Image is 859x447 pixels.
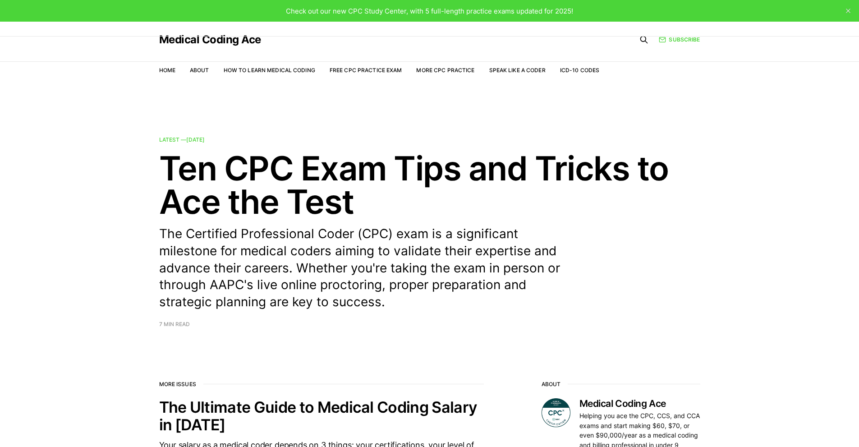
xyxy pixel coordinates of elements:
[579,398,700,409] h3: Medical Coding Ace
[841,4,855,18] button: close
[159,398,484,433] h2: The Ultimate Guide to Medical Coding Salary in [DATE]
[542,398,570,427] img: Medical Coding Ace
[416,67,474,74] a: More CPC Practice
[159,136,205,143] span: Latest —
[489,67,546,74] a: Speak Like a Coder
[159,322,190,327] span: 7 min read
[159,137,700,327] a: Latest —[DATE] Ten CPC Exam Tips and Tricks to Ace the Test The Certified Professional Coder (CPC...
[159,152,700,218] h2: Ten CPC Exam Tips and Tricks to Ace the Test
[159,381,484,387] h2: More issues
[159,67,175,74] a: Home
[659,35,700,44] a: Subscribe
[186,136,205,143] time: [DATE]
[159,34,261,45] a: Medical Coding Ace
[330,67,402,74] a: Free CPC Practice Exam
[159,226,574,311] p: The Certified Professional Coder (CPC) exam is a significant milestone for medical coders aiming ...
[190,67,209,74] a: About
[286,7,573,15] span: Check out our new CPC Study Center, with 5 full-length practice exams updated for 2025!
[542,381,700,387] h2: About
[560,67,599,74] a: ICD-10 Codes
[712,403,859,447] iframe: portal-trigger
[224,67,315,74] a: How to Learn Medical Coding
